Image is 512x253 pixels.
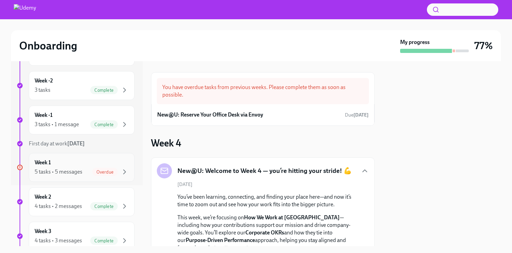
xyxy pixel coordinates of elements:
[14,4,36,15] img: Udemy
[177,214,358,252] p: This week, we’re focusing on —including how your contributions support our mission and drive comp...
[177,193,358,208] p: You’ve been learning, connecting, and finding your place here—and now it’s time to zoom out and s...
[16,222,135,251] a: Week 34 tasks • 3 messagesComplete
[35,193,51,201] h6: Week 2
[35,168,82,176] div: 5 tasks • 5 messages
[35,228,51,235] h6: Week 3
[35,86,50,94] div: 3 tasks
[244,214,340,221] strong: How We Work at [GEOGRAPHIC_DATA]
[157,110,369,120] a: New@U: Reserve Your Office Desk via EnvoyDue[DATE]
[345,112,369,118] span: August 30th, 2025 11:00
[400,38,430,46] strong: My progress
[90,238,118,243] span: Complete
[245,229,284,236] strong: Corporate OKRs
[35,237,82,244] div: 4 tasks • 3 messages
[92,169,118,175] span: Overdue
[90,122,118,127] span: Complete
[19,39,77,53] h2: Onboarding
[186,237,255,243] strong: Purpose-Driven Performance
[35,111,53,119] h6: Week -1
[16,140,135,147] a: First day at work[DATE]
[29,140,85,147] span: First day at work
[177,181,193,188] span: [DATE]
[35,77,53,85] h6: Week -2
[151,137,181,149] h3: Week 4
[16,187,135,216] a: Week 24 tasks • 2 messagesComplete
[16,153,135,182] a: Week 15 tasks • 5 messagesOverdue
[35,121,79,128] div: 3 tasks • 1 message
[35,202,82,210] div: 4 tasks • 2 messages
[157,111,263,119] h6: New@U: Reserve Your Office Desk via Envoy
[90,88,118,93] span: Complete
[345,112,369,118] span: Due
[35,159,51,166] h6: Week 1
[16,71,135,100] a: Week -23 tasksComplete
[16,106,135,134] a: Week -13 tasks • 1 messageComplete
[90,204,118,209] span: Complete
[157,78,369,104] div: You have overdue tasks from previous weeks. Please complete them as soon as possible.
[353,112,369,118] strong: [DATE]
[67,140,85,147] strong: [DATE]
[177,166,352,175] h5: New@U: Welcome to Week 4 — you’re hitting your stride! 💪
[474,40,493,52] h3: 77%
